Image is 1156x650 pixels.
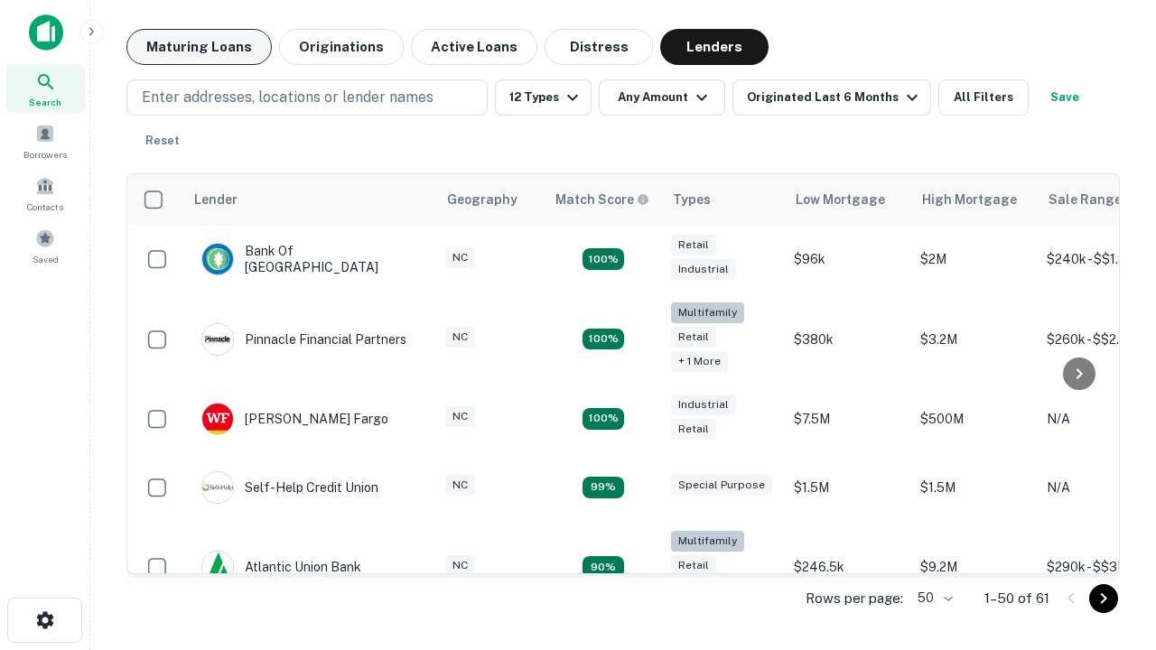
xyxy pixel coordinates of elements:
[911,453,1038,522] td: $1.5M
[447,189,517,210] div: Geography
[911,225,1038,293] td: $2M
[1066,448,1156,534] iframe: Chat Widget
[201,551,361,583] div: Atlantic Union Bank
[1089,584,1118,613] button: Go to next page
[5,221,85,270] a: Saved
[911,293,1038,385] td: $3.2M
[27,200,63,214] span: Contacts
[445,406,475,427] div: NC
[183,174,436,225] th: Lender
[911,522,1038,613] td: $9.2M
[445,247,475,268] div: NC
[671,555,716,576] div: Retail
[984,588,1049,609] p: 1–50 of 61
[583,329,624,350] div: Matching Properties: 20, hasApolloMatch: undefined
[33,252,59,266] span: Saved
[662,174,785,225] th: Types
[202,404,233,434] img: picture
[732,79,931,116] button: Originated Last 6 Months
[29,95,61,109] span: Search
[583,248,624,270] div: Matching Properties: 15, hasApolloMatch: undefined
[202,324,233,355] img: picture
[445,475,475,496] div: NC
[671,327,716,348] div: Retail
[29,14,63,51] img: capitalize-icon.png
[785,385,911,453] td: $7.5M
[201,403,388,435] div: [PERSON_NAME] Fargo
[201,243,418,275] div: Bank Of [GEOGRAPHIC_DATA]
[671,302,744,323] div: Multifamily
[806,588,903,609] p: Rows per page:
[545,29,653,65] button: Distress
[671,259,736,280] div: Industrial
[5,116,85,165] a: Borrowers
[911,385,1038,453] td: $500M
[23,147,67,162] span: Borrowers
[202,552,233,582] img: picture
[1049,189,1122,210] div: Sale Range
[671,531,744,552] div: Multifamily
[201,323,406,356] div: Pinnacle Financial Partners
[1036,79,1094,116] button: Save your search to get updates of matches that match your search criteria.
[583,556,624,578] div: Matching Properties: 10, hasApolloMatch: undefined
[599,79,725,116] button: Any Amount
[785,453,911,522] td: $1.5M
[673,189,711,210] div: Types
[142,87,433,108] p: Enter addresses, locations or lender names
[583,408,624,430] div: Matching Properties: 14, hasApolloMatch: undefined
[785,522,911,613] td: $246.5k
[671,419,716,440] div: Retail
[134,123,191,159] button: Reset
[671,395,736,415] div: Industrial
[202,244,233,274] img: picture
[796,189,885,210] div: Low Mortgage
[445,327,475,348] div: NC
[411,29,537,65] button: Active Loans
[671,475,772,496] div: Special Purpose
[785,174,911,225] th: Low Mortgage
[785,225,911,293] td: $96k
[911,174,1038,225] th: High Mortgage
[671,235,716,255] div: Retail
[910,585,956,611] div: 50
[126,29,272,65] button: Maturing Loans
[922,189,1017,210] div: High Mortgage
[545,174,662,225] th: Capitalize uses an advanced AI algorithm to match your search with the best lender. The match sco...
[660,29,769,65] button: Lenders
[194,189,238,210] div: Lender
[5,169,85,218] a: Contacts
[495,79,592,116] button: 12 Types
[938,79,1029,116] button: All Filters
[671,351,728,372] div: + 1 more
[279,29,404,65] button: Originations
[436,174,545,225] th: Geography
[445,555,475,576] div: NC
[747,87,923,108] div: Originated Last 6 Months
[555,190,649,209] div: Capitalize uses an advanced AI algorithm to match your search with the best lender. The match sco...
[555,190,646,209] h6: Match Score
[5,64,85,113] a: Search
[126,79,488,116] button: Enter addresses, locations or lender names
[785,293,911,385] td: $380k
[202,472,233,503] img: picture
[201,471,378,504] div: Self-help Credit Union
[583,477,624,498] div: Matching Properties: 11, hasApolloMatch: undefined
